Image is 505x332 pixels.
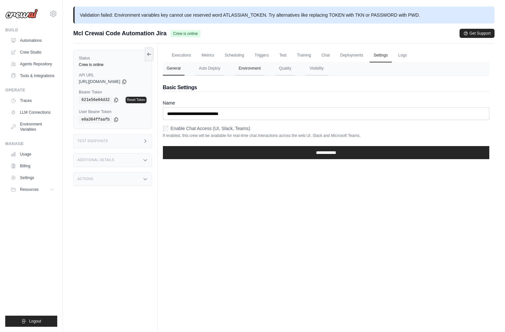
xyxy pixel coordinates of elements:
span: Crew is online [170,30,200,37]
a: Billing [8,161,57,171]
h3: Test Endpoints [78,139,108,143]
label: Bearer Token [79,90,147,95]
h3: Actions [78,177,93,181]
h2: Basic Settings [163,84,489,91]
button: Auto Deploy [195,62,224,75]
a: Executions [168,49,195,62]
a: Scheduling [221,49,248,62]
button: General [163,62,185,75]
span: Logout [29,319,41,324]
label: User Bearer Token [79,109,147,114]
a: Environment Variables [8,119,57,135]
span: Resources [20,187,39,192]
a: LLM Connections [8,107,57,118]
button: Environment [235,62,265,75]
a: Tools & Integrations [8,71,57,81]
a: Reset Token [126,97,146,103]
h3: Additional Details [78,158,114,162]
p: If enabled, this crew will be available for real-time chat interactions across the web UI, Slack ... [163,133,489,138]
a: Deployments [336,49,367,62]
div: Operate [5,88,57,93]
div: Manage [5,141,57,146]
a: Logs [394,49,411,62]
a: Test [275,49,290,62]
div: Crew is online [79,62,147,67]
button: Quality [275,62,295,75]
a: Crew Studio [8,47,57,58]
a: Settings [8,173,57,183]
button: Logout [5,316,57,327]
a: Training [293,49,315,62]
label: API URL [79,73,147,78]
a: Traces [8,95,57,106]
a: Chat [318,49,334,62]
label: Enable Chat Access (UI, Slack, Teams) [171,125,250,132]
label: Name [163,100,489,106]
p: Validation failed: Environment variables key cannot use reserved word ATLASSIAN_TOKEN. Try altern... [73,7,495,24]
a: Automations [8,35,57,46]
button: Get Support [460,29,495,38]
button: Resources [8,184,57,195]
a: Metrics [198,49,218,62]
a: Triggers [251,49,273,62]
a: Agents Repository [8,59,57,69]
button: Visibility [305,62,327,75]
span: Mcl Crewai Code Automation Jira [73,29,166,38]
a: Settings [370,49,392,62]
code: 621e56e04d32 [79,96,112,104]
a: Usage [8,149,57,159]
code: e0a364ffaafb [79,116,112,124]
nav: Tabs [163,62,489,75]
label: Status [79,56,147,61]
div: Build [5,27,57,33]
span: [URL][DOMAIN_NAME] [79,79,120,84]
img: Logo [5,9,38,19]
